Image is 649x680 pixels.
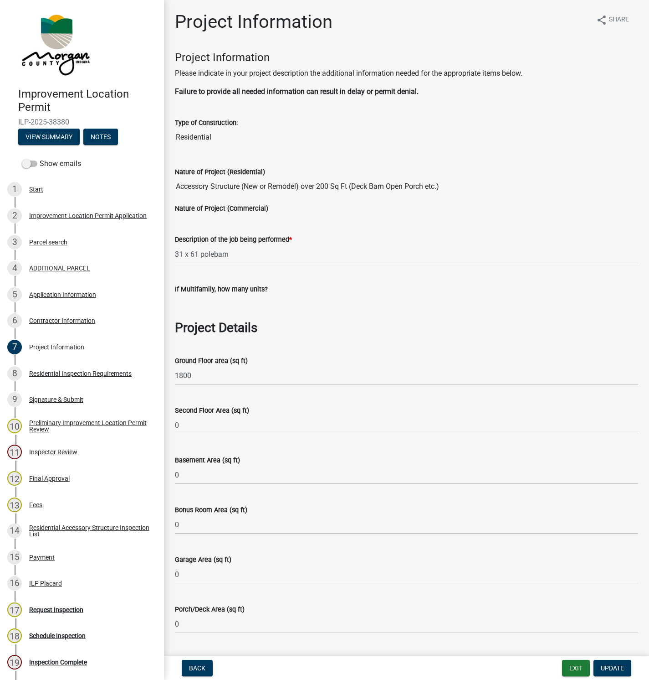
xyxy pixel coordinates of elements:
[175,408,249,414] label: Second Floor Area (sq ft)
[7,366,22,381] div: 8
[29,344,84,350] div: Project Information
[29,420,149,432] div: Preliminary Improvement Location Permit Review
[593,660,631,676] button: Update
[7,235,22,249] div: 3
[29,633,86,639] div: Schedule Inspection
[83,129,118,145] button: Notes
[175,457,240,464] label: Basement Area (sq ft)
[18,118,146,126] span: ILP-2025-38380
[7,392,22,407] div: 9
[175,507,247,514] label: Bonus Room Area (sq ft)
[29,554,55,561] div: Payment
[29,186,43,192] div: Start
[175,320,257,335] strong: Project Details
[7,313,22,328] div: 6
[175,237,292,243] label: Description of the job being performed
[7,550,22,565] div: 15
[175,51,638,64] h4: Project Information
[29,449,77,455] div: Inspector Review
[29,524,149,537] div: Residential Accessory Structure Inspection List
[7,287,22,302] div: 5
[29,213,147,219] div: Improvement Location Permit Application
[601,664,624,672] span: Update
[29,239,67,245] div: Parcel search
[182,660,213,676] button: Back
[29,580,62,587] div: ILP Placard
[29,502,42,508] div: Fees
[7,471,22,486] div: 12
[18,88,157,114] h4: Improvement Location Permit
[175,68,638,79] p: Please indicate in your project description the additional information needed for the appropriate...
[589,11,636,29] button: shareShare
[18,129,80,145] button: View Summary
[7,602,22,617] div: 17
[7,576,22,591] div: 16
[7,628,22,643] div: 18
[7,419,22,433] div: 10
[7,208,22,223] div: 2
[29,396,83,403] div: Signature & Submit
[7,340,22,354] div: 7
[29,265,90,271] div: ADDITIONAL PARCEL
[7,182,22,197] div: 1
[18,134,80,141] wm-modal-confirm: Summary
[175,557,231,563] label: Garage Area (sq ft)
[18,10,92,78] img: Morgan County, Indiana
[562,660,590,676] button: Exit
[189,664,205,672] span: Back
[175,169,265,176] label: Nature of Project (Residential)
[609,15,629,26] span: Share
[29,475,70,482] div: Final Approval
[29,291,96,298] div: Application Information
[175,11,332,33] h1: Project Information
[29,317,95,324] div: Contractor Information
[7,261,22,275] div: 4
[7,445,22,459] div: 11
[175,358,248,364] label: Ground Floor area (sq ft)
[175,206,268,212] label: Nature of Project (Commercial)
[22,158,81,169] label: Show emails
[7,655,22,670] div: 19
[7,524,22,538] div: 14
[29,370,132,377] div: Residential Inspection Requirements
[7,498,22,512] div: 13
[175,286,268,293] label: If Multifamily, how many units?
[175,87,419,96] strong: Failure to provide all needed information can result in delay or permit denial.
[175,120,238,126] label: Type of Construction:
[29,659,87,665] div: Inspection Complete
[83,134,118,141] wm-modal-confirm: Notes
[596,15,607,26] i: share
[29,607,83,613] div: Request Inspection
[175,607,245,613] label: Porch/Deck Area (sq ft)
